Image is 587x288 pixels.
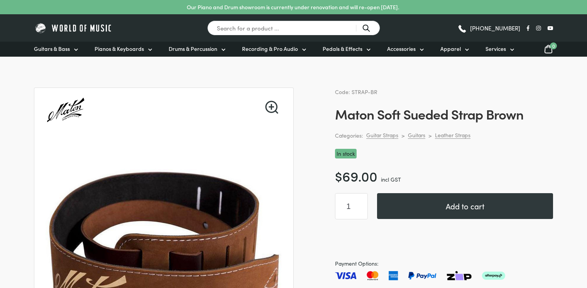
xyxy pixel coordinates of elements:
[335,166,377,185] bdi: 69.00
[470,25,520,31] span: [PHONE_NUMBER]
[428,132,432,139] div: >
[475,203,587,288] iframe: Chat with our support team
[265,101,278,114] a: View full-screen image gallery
[457,22,520,34] a: [PHONE_NUMBER]
[335,166,342,185] span: $
[335,259,553,268] span: Payment Options:
[323,45,362,53] span: Pedals & Effects
[335,149,357,158] p: In stock
[335,131,363,140] span: Categories:
[366,131,398,139] a: Guitar Straps
[95,45,144,53] span: Pianos & Keyboards
[335,106,553,122] h1: Maton Soft Sueded Strap Brown
[34,45,70,53] span: Guitars & Bass
[550,42,557,49] span: 0
[401,132,405,139] div: >
[440,45,461,53] span: Apparel
[335,88,377,96] span: Code: STRAP-BR
[335,193,368,219] input: Product quantity
[486,45,506,53] span: Services
[381,175,401,183] span: incl GST
[187,3,399,11] p: Our Piano and Drum showroom is currently under renovation and will re-open [DATE].
[377,193,553,219] button: Add to cart
[435,131,470,139] a: Leather Straps
[335,271,505,280] img: Pay with Master card, Visa, American Express and Paypal
[335,229,553,250] iframe: PayPal
[387,45,416,53] span: Accessories
[242,45,298,53] span: Recording & Pro Audio
[207,20,380,35] input: Search for a product ...
[169,45,217,53] span: Drums & Percussion
[44,88,88,132] img: Maton
[408,131,425,139] a: Guitars
[34,22,113,34] img: World of Music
